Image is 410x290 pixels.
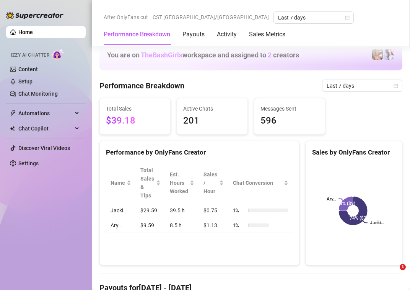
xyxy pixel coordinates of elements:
[18,78,33,85] a: Setup
[260,114,319,128] span: 596
[228,163,293,203] th: Chat Conversion
[182,30,205,39] div: Payouts
[18,107,73,119] span: Automations
[278,12,349,23] span: Last 7 days
[199,163,228,203] th: Sales / Hour
[104,30,170,39] div: Performance Breakdown
[153,11,269,23] span: CST [GEOGRAPHIC_DATA]/[GEOGRAPHIC_DATA]
[183,104,241,113] span: Active Chats
[106,163,136,203] th: Name
[400,264,406,270] span: 1
[106,203,136,218] td: Jacki…
[370,220,384,226] text: Jacki…
[136,163,165,203] th: Total Sales & Tips
[233,206,245,215] span: 1 %
[384,264,402,282] iframe: Intercom live chat
[345,15,350,20] span: calendar
[327,196,336,202] text: Ary…
[233,221,245,230] span: 1 %
[203,170,217,196] span: Sales / Hour
[6,11,63,19] img: logo-BBDzfeDw.svg
[140,166,155,200] span: Total Sales & Tips
[170,170,189,196] div: Est. Hours Worked
[106,104,164,113] span: Total Sales
[104,11,148,23] span: After OnlyFans cut
[372,49,383,60] img: Jacki
[18,66,38,72] a: Content
[249,30,285,39] div: Sales Metrics
[165,203,199,218] td: 39.5 h
[165,218,199,233] td: 8.5 h
[217,30,237,39] div: Activity
[233,179,282,187] span: Chat Conversion
[136,203,165,218] td: $29.59
[10,126,15,131] img: Chat Copilot
[18,29,33,35] a: Home
[199,218,228,233] td: $1.13
[18,122,73,135] span: Chat Copilot
[199,203,228,218] td: $0.75
[106,114,164,128] span: $39.18
[312,147,396,158] div: Sales by OnlyFans Creator
[107,51,299,59] h1: You are on workspace and assigned to creators
[18,160,39,166] a: Settings
[394,83,398,88] span: calendar
[11,52,49,59] span: Izzy AI Chatter
[106,218,136,233] td: Ary…
[384,49,394,60] img: Ary
[260,104,319,113] span: Messages Sent
[141,51,182,59] span: TheBashGirls
[136,218,165,233] td: $9.59
[106,147,293,158] div: Performance by OnlyFans Creator
[10,110,16,116] span: thunderbolt
[18,145,70,151] a: Discover Viral Videos
[183,114,241,128] span: 201
[18,91,58,97] a: Chat Monitoring
[111,179,125,187] span: Name
[99,80,184,91] h4: Performance Breakdown
[327,80,398,91] span: Last 7 days
[52,49,64,60] img: AI Chatter
[268,51,272,59] span: 2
